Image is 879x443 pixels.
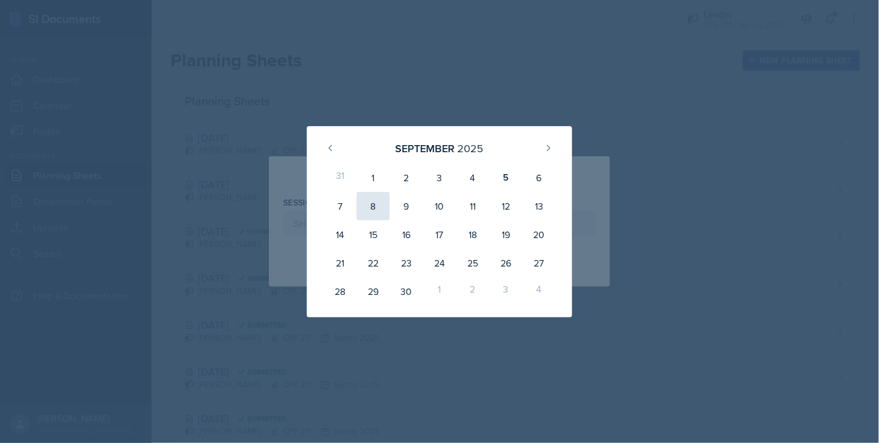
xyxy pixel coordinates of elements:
div: 12 [489,192,522,220]
div: 5 [489,163,522,192]
div: 17 [423,220,456,249]
div: 31 [323,163,357,192]
div: September [396,140,455,156]
div: 4 [522,277,556,306]
div: 26 [489,249,522,277]
div: 3 [489,277,522,306]
div: 14 [323,220,357,249]
div: 11 [456,192,489,220]
div: 29 [357,277,390,306]
div: 15 [357,220,390,249]
div: 3 [423,163,456,192]
div: 28 [323,277,357,306]
div: 23 [390,249,423,277]
div: 7 [323,192,357,220]
div: 25 [456,249,489,277]
div: 18 [456,220,489,249]
div: 16 [390,220,423,249]
div: 13 [522,192,556,220]
div: 24 [423,249,456,277]
div: 2025 [458,140,484,156]
div: 20 [522,220,556,249]
div: 27 [522,249,556,277]
div: 30 [390,277,423,306]
div: 21 [323,249,357,277]
div: 1 [357,163,390,192]
div: 9 [390,192,423,220]
div: 22 [357,249,390,277]
div: 19 [489,220,522,249]
div: 2 [390,163,423,192]
div: 6 [522,163,556,192]
div: 8 [357,192,390,220]
div: 1 [423,277,456,306]
div: 2 [456,277,489,306]
div: 4 [456,163,489,192]
div: 10 [423,192,456,220]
